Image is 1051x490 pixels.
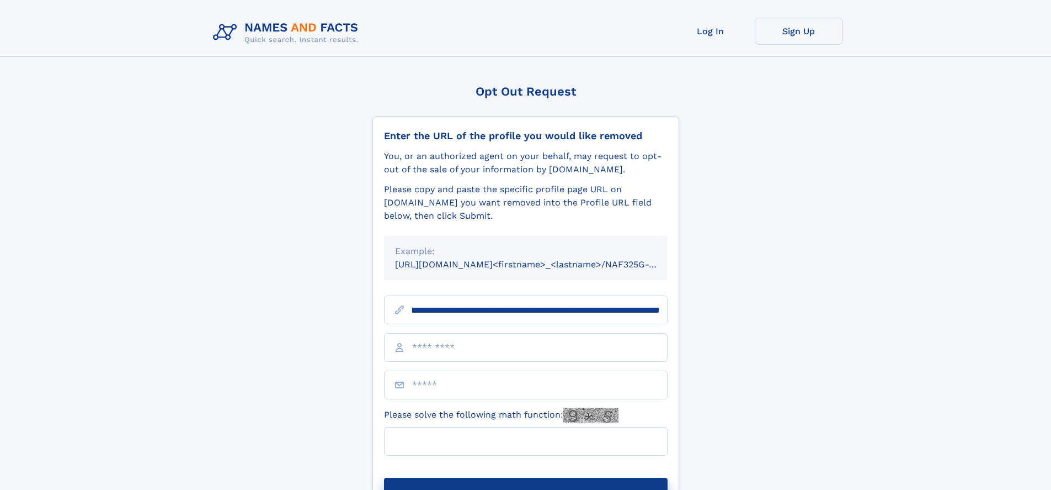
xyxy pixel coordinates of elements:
[384,130,668,142] div: Enter the URL of the profile you would like removed
[755,18,843,45] a: Sign Up
[384,408,618,423] label: Please solve the following math function:
[666,18,755,45] a: Log In
[395,259,689,270] small: [URL][DOMAIN_NAME]<firstname>_<lastname>/NAF325G-xxxxxxxx
[372,85,679,98] div: Opt Out Request
[395,245,657,258] div: Example:
[209,18,367,48] img: Logo Names and Facts
[384,183,668,223] div: Please copy and paste the specific profile page URL on [DOMAIN_NAME] you want removed into the Pr...
[384,150,668,176] div: You, or an authorized agent on your behalf, may request to opt-out of the sale of your informatio...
